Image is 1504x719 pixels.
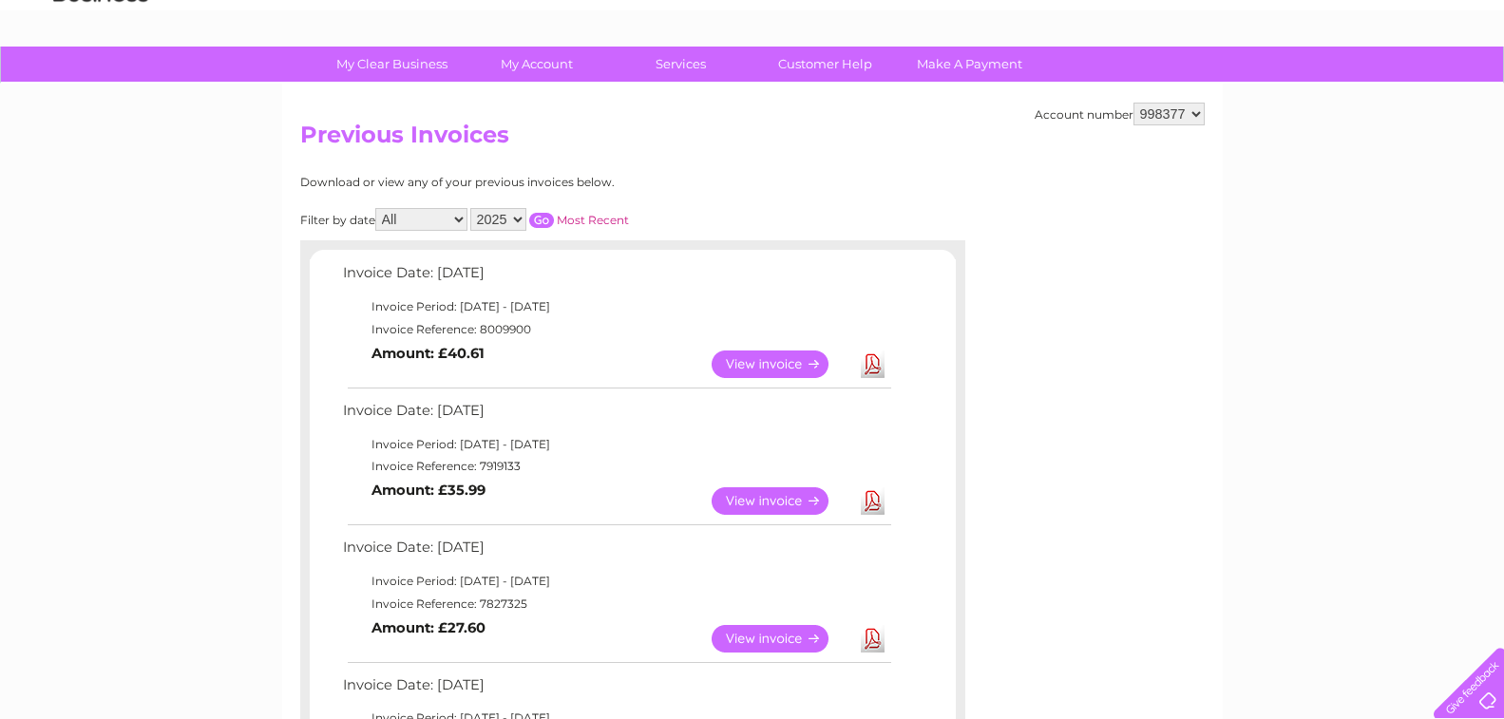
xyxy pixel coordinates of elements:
a: View [712,350,851,378]
td: Invoice Period: [DATE] - [DATE] [338,570,894,593]
a: Download [861,625,885,653]
td: Invoice Reference: 8009900 [338,318,894,341]
b: Amount: £40.61 [371,345,485,362]
a: 0333 014 3131 [1146,9,1277,33]
a: View [712,625,851,653]
a: My Clear Business [314,47,470,82]
a: Water [1170,81,1206,95]
div: Filter by date [300,208,799,231]
div: Download or view any of your previous invoices below. [300,176,799,189]
a: Most Recent [557,213,629,227]
a: Log out [1441,81,1486,95]
td: Invoice Date: [DATE] [338,672,894,708]
a: Services [602,47,759,82]
td: Invoice Reference: 7827325 [338,593,894,615]
a: Download [861,350,885,378]
td: Invoice Reference: 7919133 [338,455,894,478]
b: Amount: £27.60 [371,619,485,636]
td: Invoice Date: [DATE] [338,260,894,295]
h2: Previous Invoices [300,122,1205,158]
div: Clear Business is a trading name of Verastar Limited (registered in [GEOGRAPHIC_DATA] No. 3667643... [304,10,1202,92]
b: Amount: £35.99 [371,482,485,499]
a: My Account [458,47,615,82]
img: logo.png [52,49,149,107]
a: View [712,487,851,515]
td: Invoice Date: [DATE] [338,535,894,570]
a: Make A Payment [891,47,1048,82]
a: Customer Help [747,47,904,82]
div: Account number [1035,103,1205,125]
td: Invoice Period: [DATE] - [DATE] [338,433,894,456]
a: Telecoms [1270,81,1327,95]
td: Invoice Date: [DATE] [338,398,894,433]
a: Blog [1339,81,1366,95]
td: Invoice Period: [DATE] - [DATE] [338,295,894,318]
a: Contact [1378,81,1424,95]
a: Download [861,487,885,515]
a: Energy [1217,81,1259,95]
